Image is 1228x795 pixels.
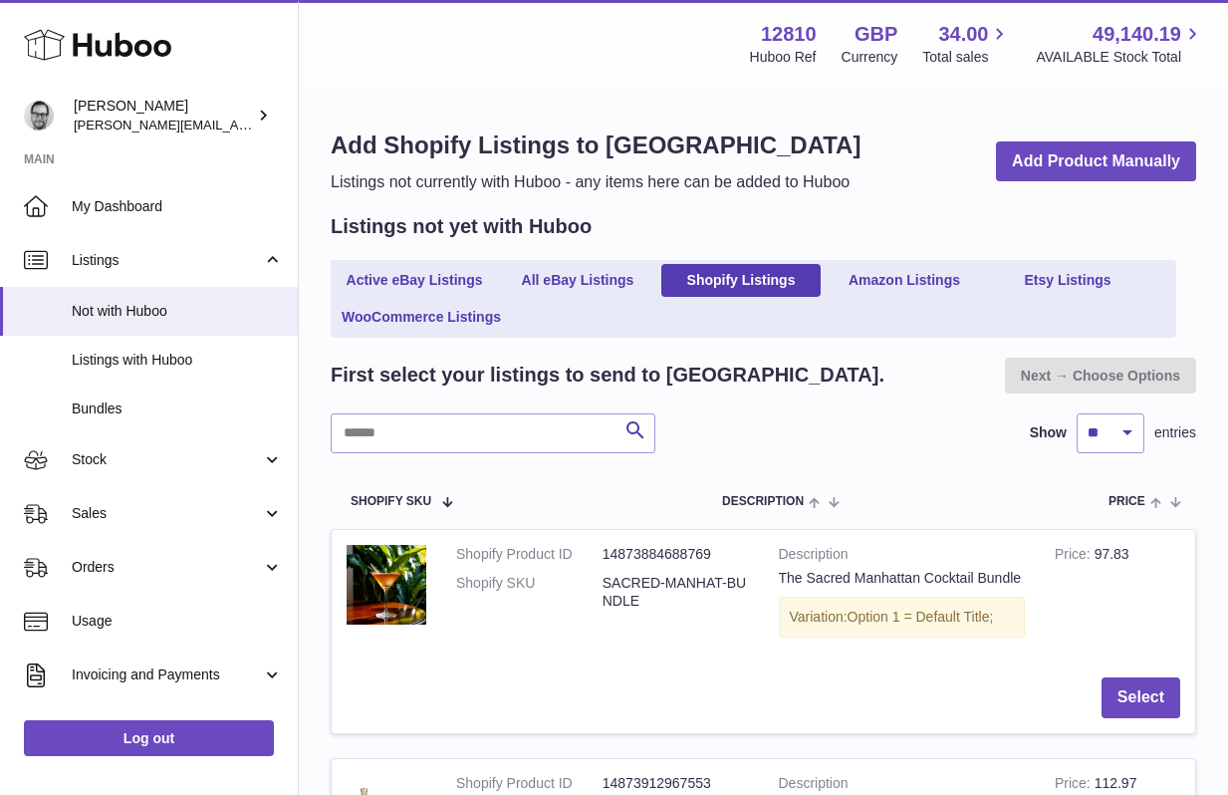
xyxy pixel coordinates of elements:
span: 34.00 [938,21,988,48]
a: Amazon Listings [825,264,984,297]
a: 34.00 Total sales [922,21,1011,67]
dd: SACRED-MANHAT-BUNDLE [603,574,749,612]
span: Not with Huboo [72,302,283,321]
h2: First select your listings to send to [GEOGRAPHIC_DATA]. [331,362,884,389]
strong: GBP [855,21,897,48]
strong: Price [1055,546,1095,567]
p: Listings not currently with Huboo - any items here can be added to Huboo [331,171,860,193]
strong: Description [779,545,1025,569]
a: Active eBay Listings [335,264,494,297]
span: Description [722,495,804,508]
img: alex@digidistiller.com [24,101,54,131]
a: Shopify Listings [661,264,821,297]
span: 49,140.19 [1093,21,1181,48]
strong: 12810 [761,21,817,48]
span: Usage [72,612,283,631]
span: Sales [72,504,262,523]
a: Log out [24,720,274,756]
a: Add Product Manually [996,141,1196,182]
span: Total sales [922,48,1011,67]
span: Orders [72,558,262,577]
h1: Add Shopify Listings to [GEOGRAPHIC_DATA] [331,130,860,161]
h2: Listings not yet with Huboo [331,213,592,240]
span: Invoicing and Payments [72,665,262,684]
a: WooCommerce Listings [335,301,508,334]
button: Select [1102,677,1180,718]
div: Currency [842,48,898,67]
span: [PERSON_NAME][EMAIL_ADDRESS][DOMAIN_NAME] [74,117,399,132]
dd: 14873912967553 [603,774,749,793]
span: Option 1 = Default Title; [848,609,994,625]
div: [PERSON_NAME] [74,97,253,134]
span: Stock [72,450,262,469]
span: 112.97 [1095,775,1137,791]
span: 97.83 [1095,546,1129,562]
a: 49,140.19 AVAILABLE Stock Total [1036,21,1204,67]
div: Huboo Ref [750,48,817,67]
span: entries [1154,423,1196,442]
div: The Sacred Manhattan Cocktail Bundle [779,569,1025,588]
dt: Shopify SKU [456,574,603,612]
span: Price [1108,495,1145,508]
span: AVAILABLE Stock Total [1036,48,1204,67]
a: Etsy Listings [988,264,1147,297]
label: Show [1030,423,1067,442]
dd: 14873884688769 [603,545,749,564]
div: Variation: [779,597,1025,638]
span: Listings with Huboo [72,351,283,370]
span: My Dashboard [72,197,283,216]
dt: Shopify Product ID [456,774,603,793]
span: Shopify SKU [351,495,431,508]
span: Bundles [72,399,283,418]
img: the-sacred-manhattan-cocktail-bundle-363459.jpg [347,545,426,625]
a: All eBay Listings [498,264,657,297]
dt: Shopify Product ID [456,545,603,564]
span: Listings [72,251,262,270]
